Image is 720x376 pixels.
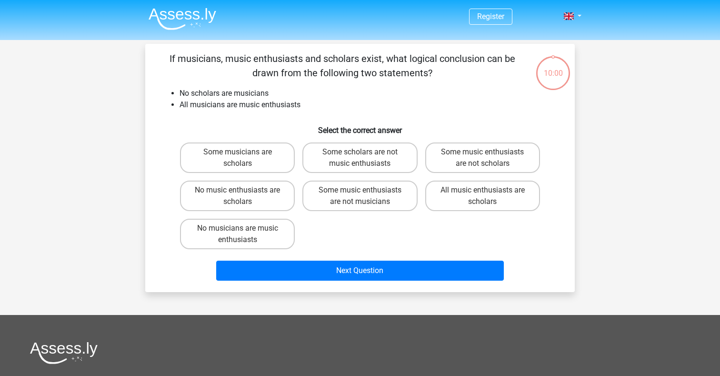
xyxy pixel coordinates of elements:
[30,342,98,364] img: Assessly logo
[302,142,417,173] label: Some scholars are not music enthusiasts
[302,181,417,211] label: Some music enthusiasts are not musicians
[535,55,571,79] div: 10:00
[180,88,560,99] li: No scholars are musicians
[425,181,540,211] label: All music enthusiasts are scholars
[160,118,560,135] h6: Select the correct answer
[425,142,540,173] label: Some music enthusiasts are not scholars
[477,12,504,21] a: Register
[180,142,295,173] label: Some musicians are scholars
[180,181,295,211] label: No music enthusiasts are scholars
[216,261,504,281] button: Next Question
[160,51,524,80] p: If musicians, music enthusiasts and scholars exist, what logical conclusion can be drawn from the...
[180,99,560,111] li: All musicians are music enthusiasts
[149,8,216,30] img: Assessly
[180,219,295,249] label: No musicians are music enthusiasts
